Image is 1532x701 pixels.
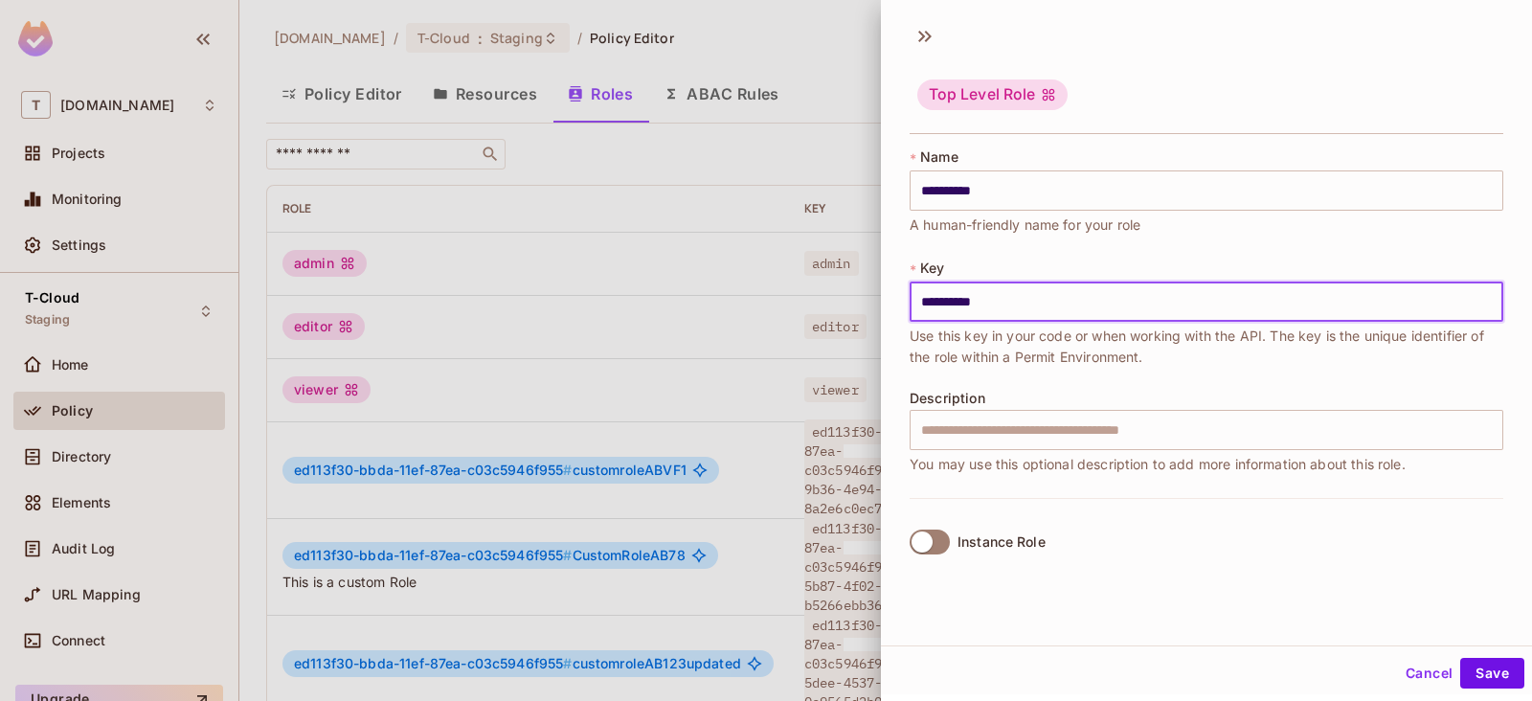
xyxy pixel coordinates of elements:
[910,215,1140,236] span: A human-friendly name for your role
[910,454,1406,475] span: You may use this optional description to add more information about this role.
[920,260,944,276] span: Key
[957,534,1046,550] div: Instance Role
[1398,658,1460,689] button: Cancel
[917,79,1068,110] div: Top Level Role
[920,149,958,165] span: Name
[910,391,985,406] span: Description
[910,326,1503,368] span: Use this key in your code or when working with the API. The key is the unique identifier of the r...
[1460,658,1524,689] button: Save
